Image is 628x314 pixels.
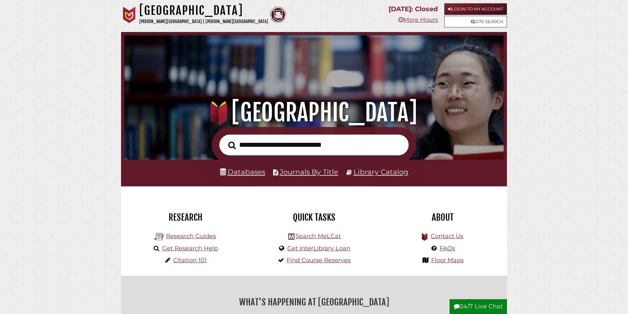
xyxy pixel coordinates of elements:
[431,257,464,264] a: Floor Maps
[173,257,207,264] a: Citation 101
[228,141,236,149] i: Search
[225,140,239,151] button: Search
[389,3,438,15] p: [DATE]: Closed
[440,245,455,252] a: FAQs
[270,7,286,23] img: Calvin Theological Seminary
[162,245,218,252] a: Get Research Help
[134,98,494,127] h1: [GEOGRAPHIC_DATA]
[139,18,268,25] p: [PERSON_NAME][GEOGRAPHIC_DATA] | [PERSON_NAME][GEOGRAPHIC_DATA]
[121,7,138,23] img: Calvin University
[126,212,245,223] h2: Research
[296,233,341,240] a: Search MeLCat
[444,3,507,15] a: Login to My Account
[287,245,350,252] a: Get InterLibrary Loan
[354,168,408,176] a: Library Catalog
[398,16,438,23] a: More Hours
[280,168,338,176] a: Journals By Title
[255,212,373,223] h2: Quick Tasks
[220,168,265,176] a: Databases
[444,16,507,27] a: Site Search
[431,233,463,240] a: Contact Us
[288,234,295,240] img: Hekman Library Logo
[287,257,351,264] a: Find Course Reserves
[126,295,502,310] h2: What's Happening at [GEOGRAPHIC_DATA]
[139,3,268,18] h1: [GEOGRAPHIC_DATA]
[383,212,502,223] h2: About
[154,232,164,242] img: Hekman Library Logo
[166,233,216,240] a: Research Guides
